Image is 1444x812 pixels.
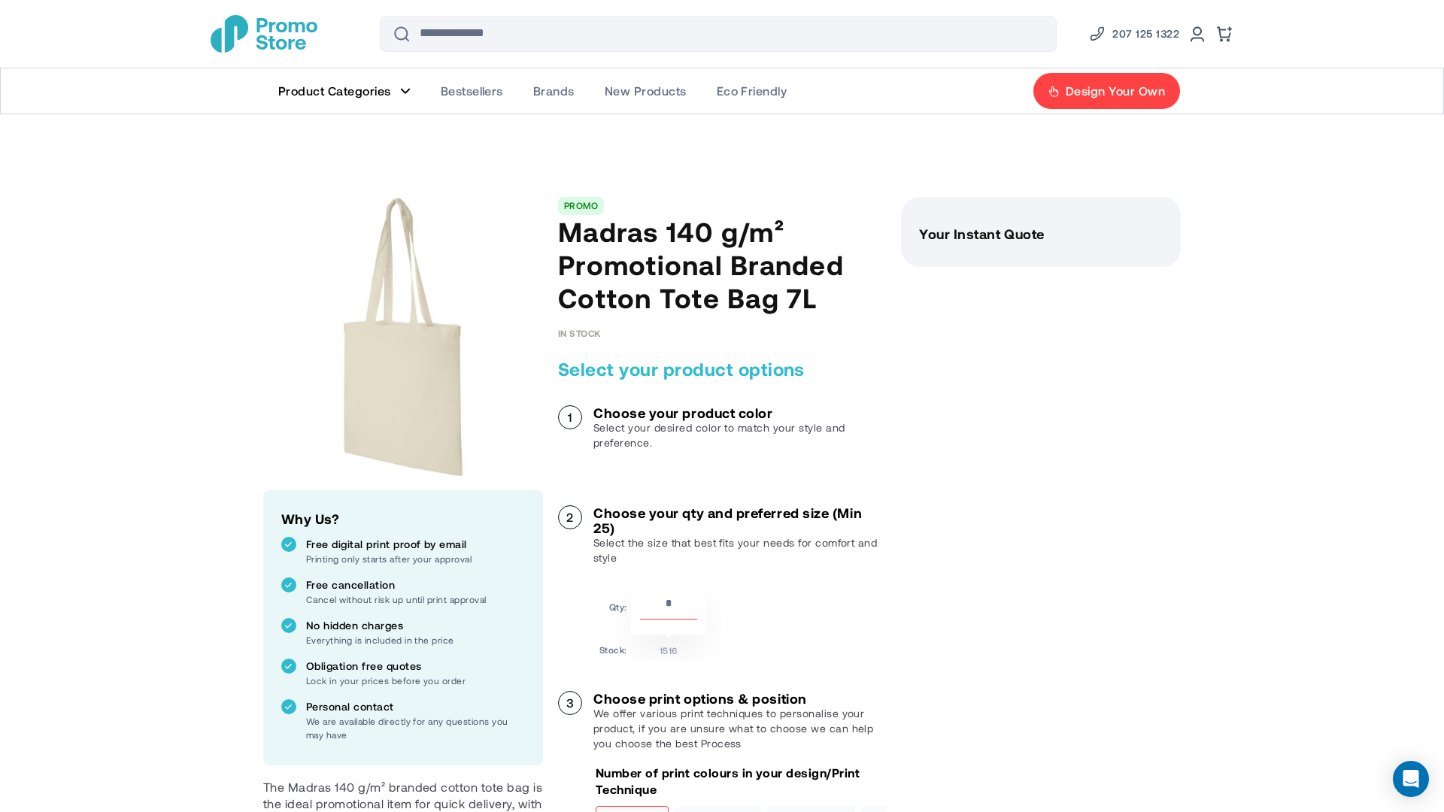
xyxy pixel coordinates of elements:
[306,618,525,633] p: No hidden charges
[384,16,420,52] button: Search
[306,537,525,552] p: Free digital print proof by email
[1393,761,1429,797] div: Open Intercom Messenger
[564,200,598,211] a: PROMO
[211,15,317,53] a: store logo
[1033,72,1181,110] a: Design Your Own
[605,83,687,98] span: New Products
[306,552,525,565] p: Printing only starts after your approval
[306,674,525,687] p: Lock in your prices before you order
[593,405,886,420] h3: Choose your product color
[263,68,426,114] a: Product Categories
[702,68,802,114] a: Eco Friendly
[558,357,886,381] h2: Select your product options
[919,226,1163,241] h3: Your Instant Quote
[590,68,702,114] a: New Products
[599,583,627,635] td: Qty:
[281,508,525,529] h2: Why Us?
[631,638,706,657] td: 1516
[306,633,525,647] p: Everything is included in the price
[593,691,886,706] h3: Choose print options & position
[306,714,525,741] p: We are available directly for any questions you may have
[593,420,886,450] p: Select your desired color to match your style and preference.
[518,68,590,114] a: Brands
[596,765,886,798] p: Number of print colours in your design/Print Technique
[599,638,627,657] td: Stock:
[558,328,601,338] div: Availability
[1088,25,1179,43] a: Phone
[426,68,518,114] a: Bestsellers
[593,706,886,751] p: We offer various print techniques to personalise your product, if you are unsure what to choose w...
[278,83,391,98] span: Product Categories
[558,215,886,314] h1: Madras 140 g/m² Promotional Branded Cotton Tote Bag 7L
[306,592,525,606] p: Cancel without risk up until print approval
[306,577,525,592] p: Free cancellation
[717,83,787,98] span: Eco Friendly
[306,659,525,674] p: Obligation free quotes
[211,15,317,53] img: Promotional Merchandise
[1066,83,1165,98] span: Design Your Own
[593,535,886,565] p: Select the size that best fits your needs for comfort and style
[593,505,886,535] h3: Choose your qty and preferred size (Min 25)
[263,197,543,477] img: main product photo
[441,83,503,98] span: Bestsellers
[306,699,525,714] p: Personal contact
[533,83,575,98] span: Brands
[558,328,601,338] span: In stock
[1112,25,1179,43] span: 207 125 1322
